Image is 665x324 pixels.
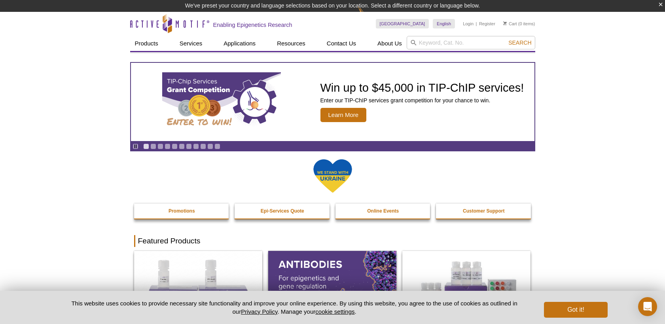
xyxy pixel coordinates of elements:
a: Services [175,36,207,51]
a: Applications [219,36,260,51]
span: Learn More [320,108,367,122]
a: Go to slide 6 [179,143,185,149]
a: Promotions [134,203,230,219]
span: Search [508,40,531,46]
a: Go to slide 4 [165,143,171,149]
img: TIP-ChIP Services Grant Competition [162,72,281,132]
a: Go to slide 9 [200,143,206,149]
a: Go to slide 11 [214,143,220,149]
a: Privacy Policy [241,308,277,315]
a: TIP-ChIP Services Grant Competition Win up to $45,000 in TIP-ChIP services! Enter our TIP-ChIP se... [131,63,534,141]
h2: Enabling Epigenetics Research [213,21,292,28]
a: Go to slide 3 [157,143,163,149]
a: Products [130,36,163,51]
a: Contact Us [322,36,361,51]
a: Online Events [335,203,431,219]
button: cookie settings [315,308,354,315]
p: This website uses cookies to provide necessary site functionality and improve your online experie... [58,299,531,316]
a: Go to slide 2 [150,143,156,149]
img: We Stand With Ukraine [313,158,352,194]
a: Register [479,21,495,26]
h2: Featured Products [134,235,531,247]
strong: Online Events [367,208,399,214]
article: TIP-ChIP Services Grant Competition [131,63,534,141]
strong: Customer Support [463,208,504,214]
div: Open Intercom Messenger [638,297,657,316]
a: Epi-Services Quote [235,203,330,219]
a: Go to slide 1 [143,143,149,149]
h2: Win up to $45,000 in TIP-ChIP services! [320,82,524,94]
a: Toggle autoplay [133,143,138,149]
a: Go to slide 7 [186,143,192,149]
a: Go to slide 10 [207,143,213,149]
li: | [476,19,477,28]
a: Go to slide 8 [193,143,199,149]
a: Cart [503,21,517,26]
input: Keyword, Cat. No. [407,36,535,49]
a: Go to slide 5 [172,143,178,149]
p: Enter our TIP-ChIP services grant competition for your chance to win. [320,97,524,104]
strong: Promotions [169,208,195,214]
strong: Epi-Services Quote [261,208,304,214]
a: [GEOGRAPHIC_DATA] [376,19,429,28]
li: (0 items) [503,19,535,28]
button: Search [506,39,534,46]
button: Got it! [544,302,607,318]
a: Customer Support [436,203,532,219]
img: Change Here [358,6,379,24]
a: Resources [272,36,310,51]
a: Login [463,21,474,26]
a: English [433,19,455,28]
img: Your Cart [503,21,507,25]
a: About Us [373,36,407,51]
